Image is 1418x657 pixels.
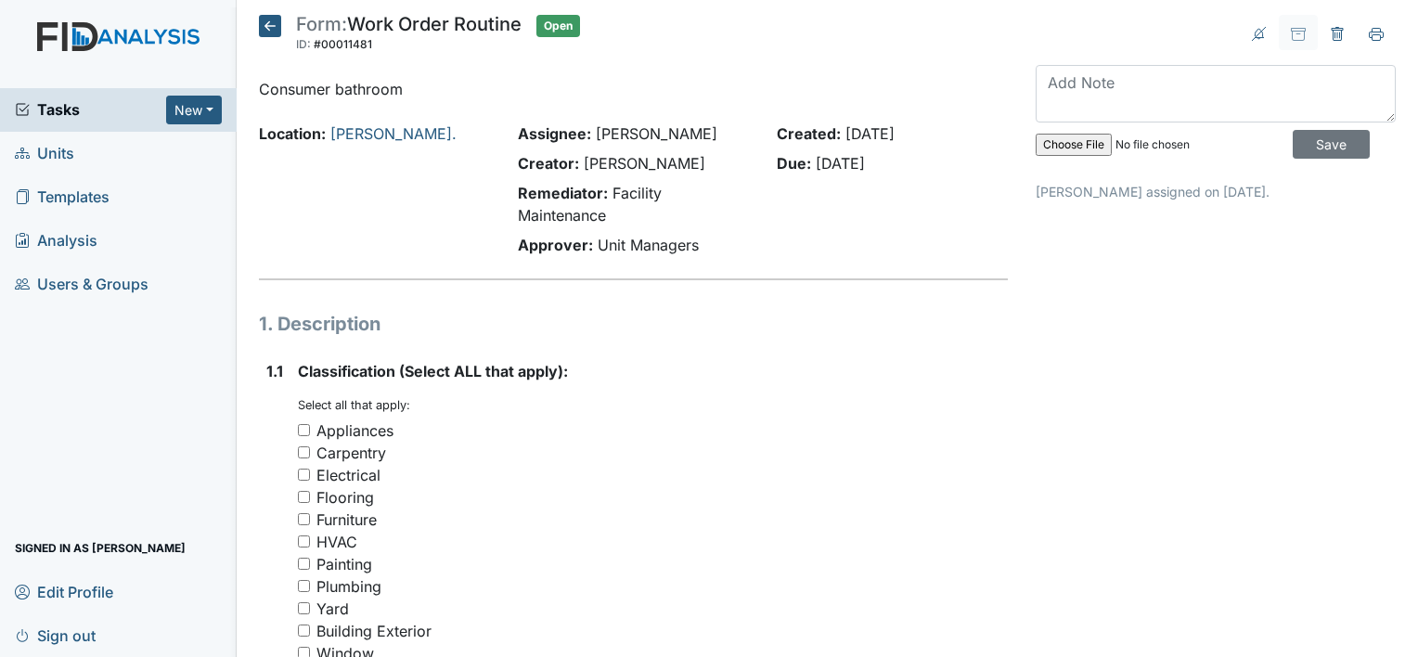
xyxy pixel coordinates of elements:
span: [PERSON_NAME] [584,154,705,173]
label: 1.1 [266,360,283,382]
button: New [166,96,222,124]
span: Open [536,15,580,37]
input: Plumbing [298,580,310,592]
strong: Approver: [518,236,593,254]
div: Furniture [316,509,377,531]
span: [DATE] [816,154,865,173]
span: ID: [296,37,311,51]
input: Electrical [298,469,310,481]
span: Analysis [15,226,97,255]
span: Unit Managers [598,236,699,254]
div: Electrical [316,464,380,486]
strong: Due: [777,154,811,173]
div: Flooring [316,486,374,509]
div: Yard [316,598,349,620]
span: Templates [15,183,110,212]
div: Plumbing [316,575,381,598]
p: Consumer bathroom [259,78,1008,100]
strong: Created: [777,124,841,143]
strong: Remediator: [518,184,608,202]
input: Painting [298,558,310,570]
p: [PERSON_NAME] assigned on [DATE]. [1036,182,1396,201]
input: Building Exterior [298,625,310,637]
a: [PERSON_NAME]. [330,124,457,143]
div: HVAC [316,531,357,553]
span: [DATE] [845,124,895,143]
span: Classification (Select ALL that apply): [298,362,568,380]
input: Save [1293,130,1370,159]
input: Yard [298,602,310,614]
div: Appliances [316,419,393,442]
span: Units [15,139,74,168]
strong: Location: [259,124,326,143]
span: Form: [296,13,347,35]
a: Tasks [15,98,166,121]
input: Furniture [298,513,310,525]
div: Building Exterior [316,620,432,642]
strong: Assignee: [518,124,591,143]
span: Users & Groups [15,270,148,299]
small: Select all that apply: [298,398,410,412]
input: Appliances [298,424,310,436]
span: Signed in as [PERSON_NAME] [15,534,186,562]
input: HVAC [298,535,310,547]
div: Work Order Routine [296,15,522,56]
span: [PERSON_NAME] [596,124,717,143]
div: Carpentry [316,442,386,464]
strong: Creator: [518,154,579,173]
span: Edit Profile [15,577,113,606]
h1: 1. Description [259,310,1008,338]
div: Painting [316,553,372,575]
span: #00011481 [314,37,372,51]
span: Sign out [15,621,96,650]
input: Carpentry [298,446,310,458]
input: Flooring [298,491,310,503]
